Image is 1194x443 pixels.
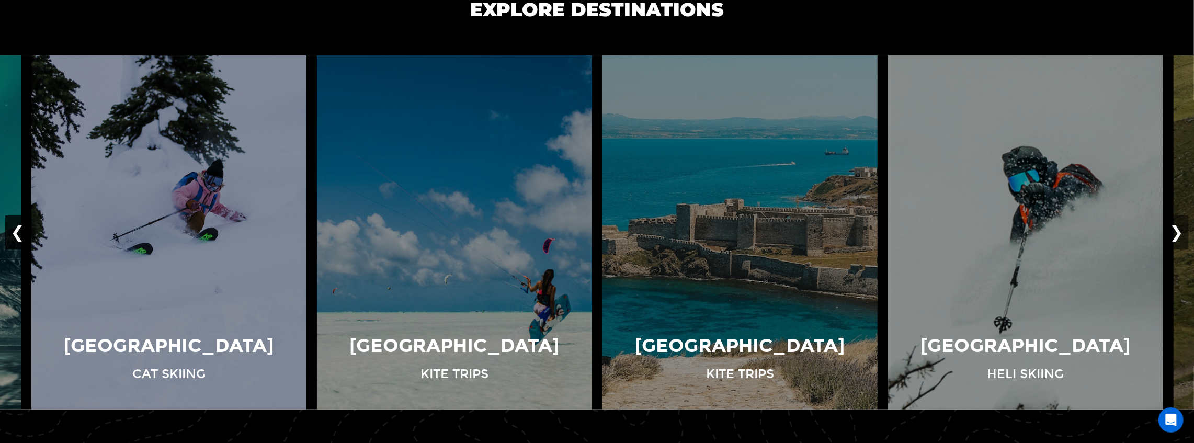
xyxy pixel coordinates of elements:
p: Kite Trips [420,365,488,383]
div: Open Intercom Messenger [1158,407,1184,433]
button: ❮ [5,215,30,250]
p: Cat Skiing [132,365,206,383]
p: [GEOGRAPHIC_DATA] [635,333,845,359]
p: Kite Trips [706,365,774,383]
p: Heli Skiing [987,365,1064,383]
p: [GEOGRAPHIC_DATA] [350,333,560,359]
p: [GEOGRAPHIC_DATA] [64,333,274,359]
p: [GEOGRAPHIC_DATA] [921,333,1131,359]
button: ❯ [1164,215,1189,250]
